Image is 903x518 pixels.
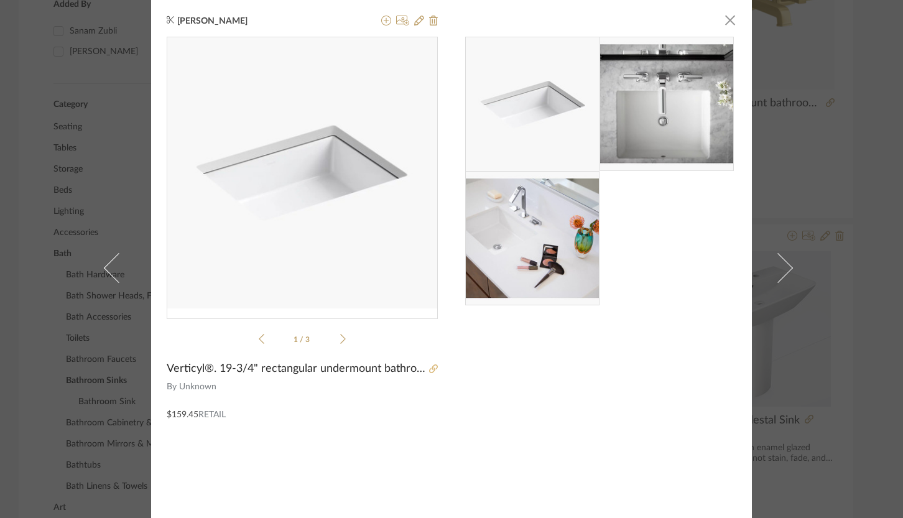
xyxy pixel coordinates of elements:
[465,171,600,305] img: 62017222-083a-4623-a2e9-3d1c309a1b4c_216x216.jpg
[179,381,438,394] span: Unknown
[177,16,267,27] span: [PERSON_NAME]
[718,7,743,32] button: Close
[167,37,438,308] img: 580865df-7d00-46fa-b221-6311c764176e_436x436.jpg
[305,336,312,343] span: 3
[294,336,300,343] span: 1
[466,37,600,172] img: 580865df-7d00-46fa-b221-6311c764176e_216x216.jpg
[167,381,177,394] span: By
[167,410,198,419] span: $159.45
[167,362,425,376] span: Verticyl®. 19-3/4" rectangular undermount bathroom sink
[600,37,734,171] img: 9e5cc00e-d8ce-4250-a2fb-244c75e8cb50_216x216.jpg
[198,410,226,419] span: Retail
[167,37,437,308] div: 0
[300,336,305,343] span: /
